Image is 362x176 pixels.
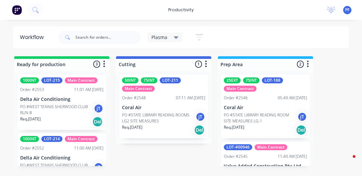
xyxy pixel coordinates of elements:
[20,77,39,83] div: 100INT
[221,75,310,138] div: 25EXT75INTLOT-188Main ContractOrder #254605:49 AM [DATE]Coral AirPO #STATE LIBRARY READING ROOM S...
[122,77,139,83] div: 50INT
[20,155,103,161] p: Delta Air Conditioning
[224,144,252,150] div: LOT-#00946
[122,124,142,130] p: Req. [DATE]
[224,124,244,130] p: Req. [DATE]
[224,95,248,101] div: Order #2546
[122,95,146,101] div: Order #2548
[122,105,205,110] p: Coral Air
[262,77,283,83] div: LOT-188
[20,145,44,151] div: Order #2552
[278,95,307,101] div: 05:49 AM [DATE]
[296,125,306,135] div: Del
[92,116,103,127] div: Del
[65,136,98,142] div: Main Contract
[18,75,106,130] div: 100INTLOT-215Main ContractOrder #255311:01 AM [DATE]Delta Air ConditioningPO #WEST TENNIS SHERWOO...
[20,116,41,122] p: Req. [DATE]
[151,34,167,41] span: Plasma
[20,136,39,142] div: 100INT
[165,5,197,15] div: productivity
[160,77,181,83] div: LOT-211
[224,112,297,124] p: PO #STATE LIBRARY READING ROOM SITE MEASURES LG-1
[195,112,205,122] div: jT
[20,97,103,102] p: Delta Air Conditioning
[94,162,103,172] div: jT
[20,33,47,41] div: Workflow
[224,77,241,83] div: 25EXT
[20,87,44,93] div: Order #2553
[74,87,103,93] div: 11:01 AM [DATE]
[74,145,103,151] div: 11:00 AM [DATE]
[176,95,205,101] div: 07:11 AM [DATE]
[41,77,62,83] div: LOT-215
[345,7,349,13] span: PF
[340,154,355,169] iframe: Intercom live chat
[20,162,94,174] p: PO #WEST TENNIS SHERWOOD CLUB RUN A
[75,31,141,44] input: Search for orders...
[224,105,307,110] p: Coral Air
[194,125,205,135] div: Del
[224,163,307,169] p: Value Added Construction Pty Ltd
[20,104,94,116] p: PO #WEST TENNIS SHERWOOD CLUB RUN B
[243,77,260,83] div: 75INT
[122,112,195,124] p: PO #STATE LIBRARY READING ROOMS LG2 SITE MEASURES
[141,77,157,83] div: 75INT
[278,154,307,159] div: 11:40 AM [DATE]
[255,144,287,150] div: Main Contract
[65,77,98,83] div: Main Contract
[224,154,248,159] div: Order #2545
[297,112,307,122] div: jT
[122,86,155,92] div: Main Contract
[41,136,62,142] div: LOT-214
[12,5,22,15] img: Factory
[94,104,103,113] div: jT
[224,86,257,92] div: Main Contract
[119,75,208,138] div: 50INT75INTLOT-211Main ContractOrder #254807:11 AM [DATE]Coral AirPO #STATE LIBRARY READING ROOMS ...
